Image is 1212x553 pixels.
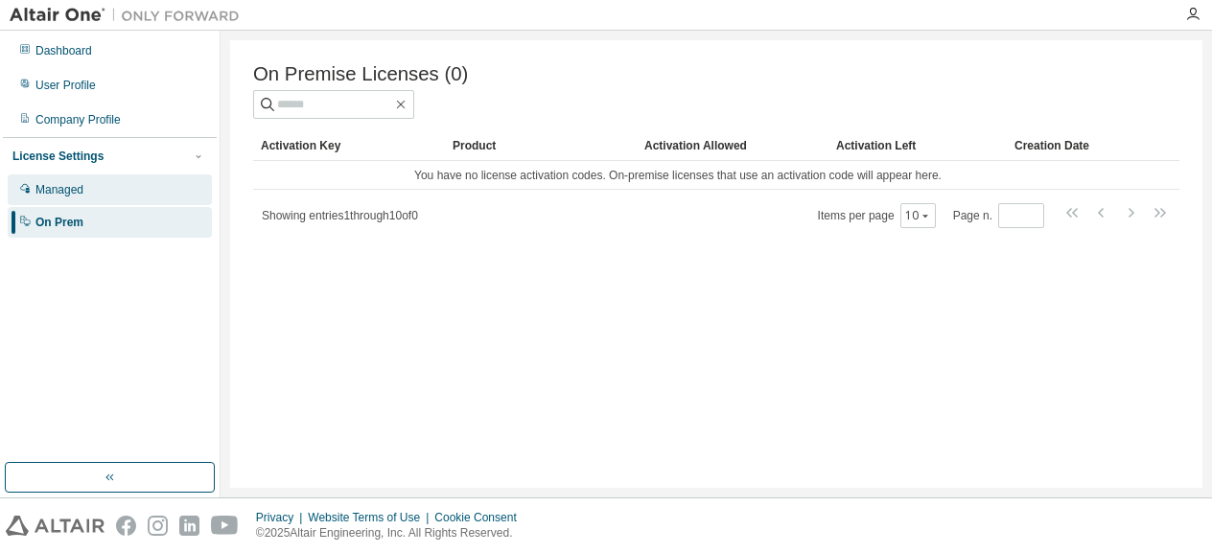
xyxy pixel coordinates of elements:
img: facebook.svg [116,516,136,536]
p: © 2025 Altair Engineering, Inc. All Rights Reserved. [256,525,528,541]
img: instagram.svg [148,516,168,536]
span: Showing entries 1 through 10 of 0 [262,209,418,222]
div: Product [453,130,629,161]
div: On Prem [35,215,83,230]
div: Activation Key [261,130,437,161]
div: Activation Left [836,130,999,161]
div: Company Profile [35,112,121,127]
div: Dashboard [35,43,92,58]
div: User Profile [35,78,96,93]
td: You have no license activation codes. On-premise licenses that use an activation code will appear... [253,161,1103,190]
img: Altair One [10,6,249,25]
div: Activation Allowed [644,130,821,161]
span: Page n. [953,203,1044,228]
div: Website Terms of Use [308,510,434,525]
span: Items per page [818,203,936,228]
span: On Premise Licenses (0) [253,63,468,85]
img: altair_logo.svg [6,516,105,536]
button: 10 [905,208,931,223]
div: License Settings [12,149,104,164]
img: linkedin.svg [179,516,199,536]
img: youtube.svg [211,516,239,536]
div: Creation Date [1014,130,1095,161]
div: Privacy [256,510,308,525]
div: Managed [35,182,83,197]
div: Cookie Consent [434,510,527,525]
